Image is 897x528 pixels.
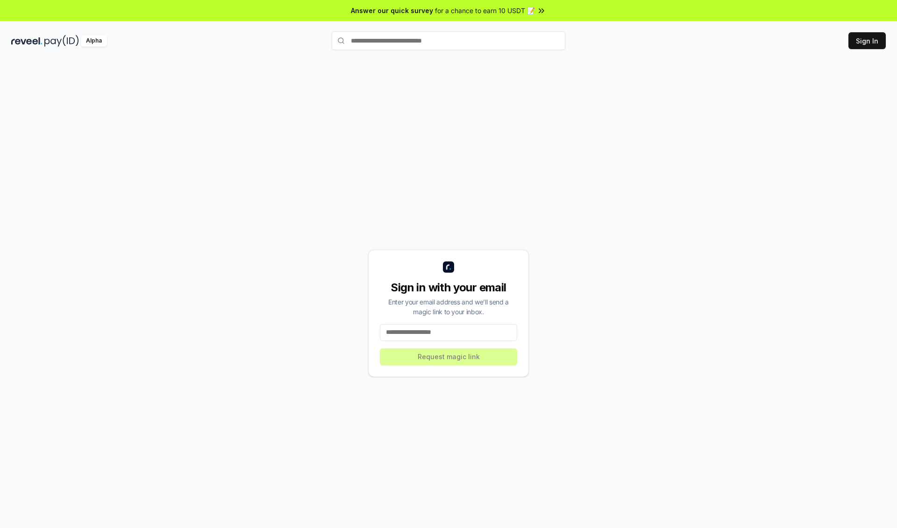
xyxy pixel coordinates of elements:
img: pay_id [44,35,79,47]
div: Sign in with your email [380,280,517,295]
span: for a chance to earn 10 USDT 📝 [435,6,535,15]
div: Alpha [81,35,107,47]
button: Sign In [848,32,886,49]
img: logo_small [443,261,454,273]
img: reveel_dark [11,35,43,47]
span: Answer our quick survey [351,6,433,15]
div: Enter your email address and we’ll send a magic link to your inbox. [380,297,517,317]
